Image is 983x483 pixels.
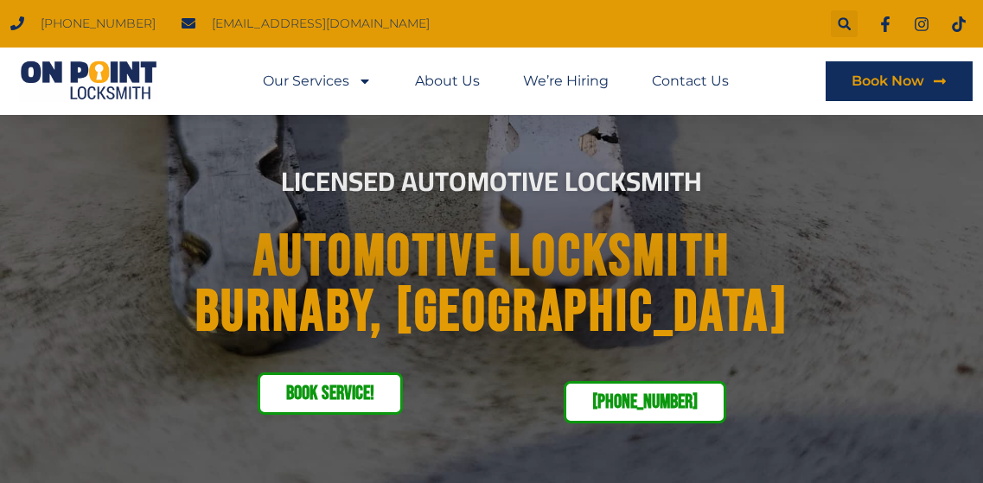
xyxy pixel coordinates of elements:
span: [EMAIL_ADDRESS][DOMAIN_NAME] [207,12,430,35]
h1: Automotive Locksmith Burnaby, [GEOGRAPHIC_DATA] [26,230,958,340]
span: [PHONE_NUMBER] [36,12,156,35]
a: Contact Us [652,61,729,101]
a: [PHONE_NUMBER] [564,381,726,423]
h2: Licensed Automotive Locksmith [14,168,970,195]
span: Book service! [286,384,374,404]
a: Book Now [826,61,973,101]
span: Book Now [852,74,924,88]
div: Search [831,10,858,37]
a: About Us [415,61,480,101]
a: Book service! [258,372,403,415]
nav: Menu [263,61,729,101]
a: We’re Hiring [523,61,609,101]
a: Our Services [263,61,372,101]
span: [PHONE_NUMBER] [592,392,698,412]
